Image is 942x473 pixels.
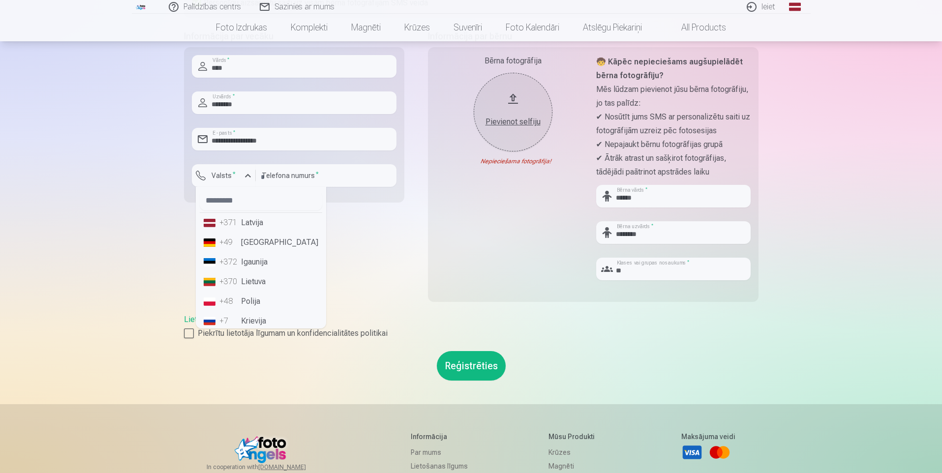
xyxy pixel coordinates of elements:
[184,314,759,339] div: ,
[436,55,590,67] div: Bērna fotogrāfija
[339,14,393,41] a: Magnēti
[548,432,600,442] h5: Mūsu produkti
[258,463,330,471] a: [DOMAIN_NAME]
[219,256,239,268] div: +372
[596,57,743,80] strong: 🧒 Kāpēc nepieciešams augšupielādēt bērna fotogrāfiju?
[184,327,759,339] label: Piekrītu lietotāja līgumam un konfidencialitātes politikai
[596,83,751,110] p: Mēs lūdzam pievienot jūsu bērna fotogrāfiju, jo tas palīdz:
[436,157,590,165] div: Nepieciešama fotogrāfija!
[207,463,330,471] span: In cooperation with
[474,73,552,151] button: Pievienot selfiju
[200,311,322,331] li: Krievija
[484,116,543,128] div: Pievienot selfiju
[681,442,703,463] a: Visa
[200,233,322,252] li: [GEOGRAPHIC_DATA]
[219,296,239,307] div: +48
[437,351,506,381] button: Reģistrēties
[192,187,256,195] div: Lauks ir obligāts
[184,315,246,324] a: Lietošanas līgums
[681,432,735,442] h5: Maksājuma veidi
[596,138,751,151] p: ✔ Nepajaukt bērnu fotogrāfijas grupā
[596,110,751,138] p: ✔ Nosūtīt jums SMS ar personalizētu saiti uz fotogrāfijām uzreiz pēc fotosesijas
[548,445,600,459] a: Krūzes
[548,459,600,473] a: Magnēti
[219,276,239,288] div: +370
[442,14,494,41] a: Suvenīri
[219,217,239,229] div: +371
[596,151,751,179] p: ✔ Ātrāk atrast un sašķirot fotogrāfijas, tādējādi paātrinot apstrādes laiku
[200,272,322,292] li: Lietuva
[208,171,240,180] label: Valsts
[411,459,468,473] a: Lietošanas līgums
[571,14,654,41] a: Atslēgu piekariņi
[219,236,239,248] div: +49
[279,14,339,41] a: Komplekti
[136,4,147,10] img: /fa1
[192,164,256,187] button: Valsts*
[709,442,730,463] a: Mastercard
[219,315,239,327] div: +7
[411,432,468,442] h5: Informācija
[200,213,322,233] li: Latvija
[393,14,442,41] a: Krūzes
[494,14,571,41] a: Foto kalendāri
[654,14,738,41] a: All products
[204,14,279,41] a: Foto izdrukas
[200,292,322,311] li: Polija
[411,445,468,459] a: Par mums
[200,252,322,272] li: Igaunija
